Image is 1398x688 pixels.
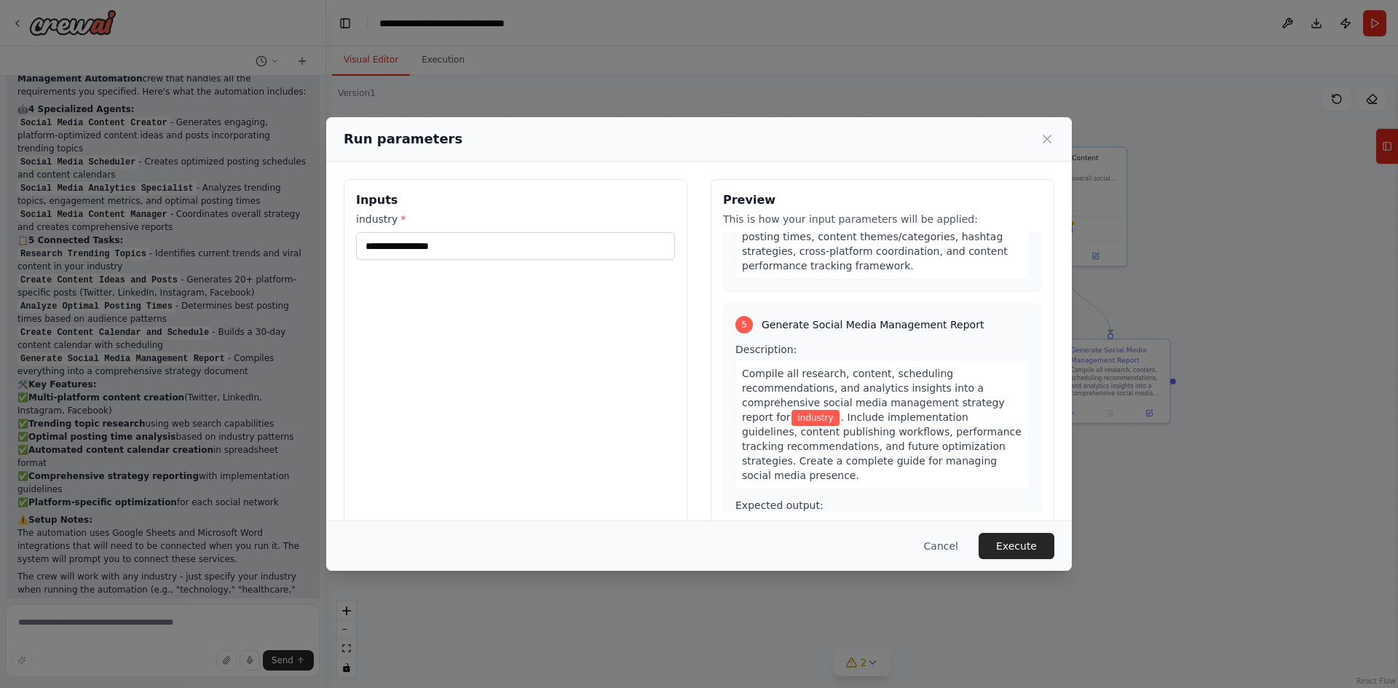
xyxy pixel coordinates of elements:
[723,212,1042,226] p: This is how your input parameters will be applied:
[735,344,797,355] span: Description:
[762,317,984,332] span: Generate Social Media Management Report
[791,410,839,426] span: Variable: industry
[742,187,1008,272] span: A detailed 30-day social media content calendar in spreadsheet format showing: daily posting sche...
[735,316,753,333] div: 5
[742,368,1005,423] span: Compile all research, content, scheduling recommendations, and analytics insights into a comprehe...
[344,129,462,149] h2: Run parameters
[735,499,824,511] span: Expected output:
[356,212,675,226] label: industry
[723,191,1042,209] h3: Preview
[912,533,970,559] button: Cancel
[979,533,1054,559] button: Execute
[356,191,675,209] h3: Inputs
[742,411,1022,481] span: . Include implementation guidelines, content publishing workflows, performance tracking recommend...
